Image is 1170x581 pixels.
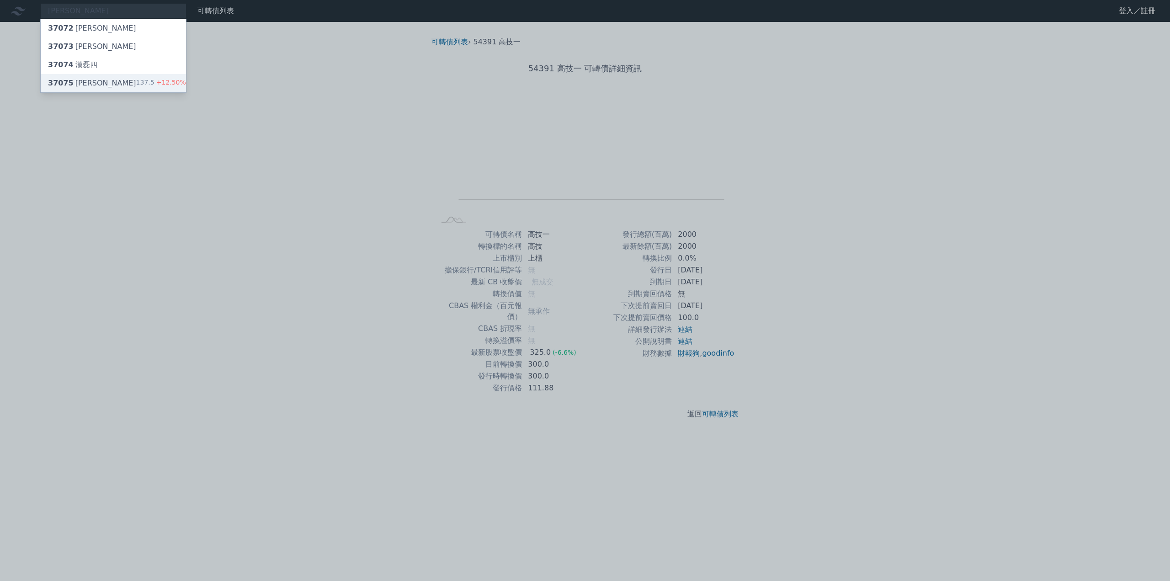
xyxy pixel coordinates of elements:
a: 37073[PERSON_NAME] [41,37,186,56]
span: 37074 [48,60,74,69]
a: 37074漢磊四 [41,56,186,74]
span: 37075 [48,79,74,87]
div: [PERSON_NAME] [48,41,136,52]
span: +12.50% [154,79,186,86]
div: [PERSON_NAME] [48,78,136,89]
a: 37075[PERSON_NAME] 137.5+12.50% [41,74,186,92]
div: 漢磊四 [48,59,97,70]
span: 37072 [48,24,74,32]
a: 37072[PERSON_NAME] [41,19,186,37]
div: [PERSON_NAME] [48,23,136,34]
div: 137.5 [136,78,186,89]
span: 37073 [48,42,74,51]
